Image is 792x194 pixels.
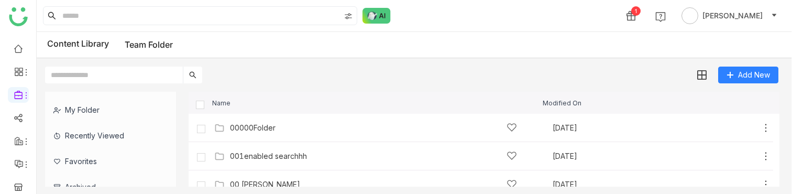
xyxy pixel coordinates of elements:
span: Add New [738,69,770,81]
div: Content Library [47,38,173,51]
img: help.svg [655,12,666,22]
img: grid.svg [697,70,707,80]
img: ask-buddy-normal.svg [362,8,391,24]
div: [DATE] [553,153,659,160]
img: avatar [681,7,698,24]
div: Recently Viewed [45,123,168,148]
a: 00000Folder [230,124,276,132]
img: Folder [214,123,225,133]
button: Add New [718,67,778,83]
a: 00 [PERSON_NAME] [230,180,300,189]
img: logo [9,7,28,26]
div: My Folder [45,97,168,123]
a: Team Folder [125,39,173,50]
span: Modified On [543,100,581,106]
img: search-type.svg [344,12,353,20]
img: Folder [214,151,225,161]
span: [PERSON_NAME] [702,10,763,21]
a: 001enabled searchhh [230,152,307,160]
div: 1 [631,6,641,16]
div: [DATE] [553,124,659,132]
span: Name [212,100,230,106]
img: Folder [214,179,225,190]
div: Favorites [45,148,168,174]
button: [PERSON_NAME] [679,7,779,24]
div: [DATE] [553,181,659,188]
